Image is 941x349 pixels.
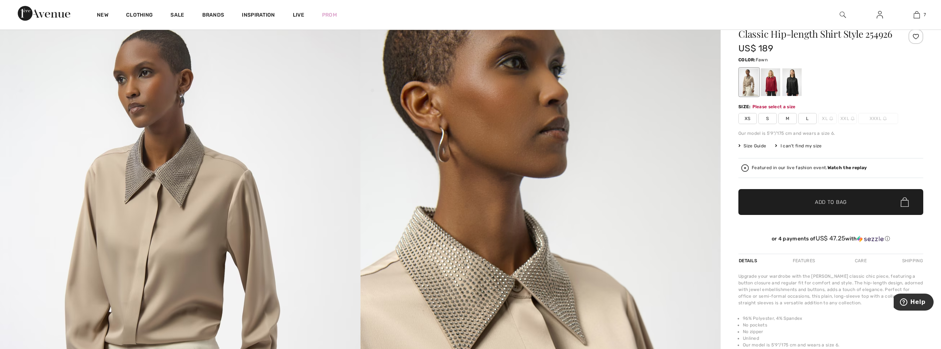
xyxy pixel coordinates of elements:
[752,103,796,110] div: Please select a size
[877,10,883,19] img: My Info
[202,12,224,20] a: Brands
[322,11,337,19] a: Prom
[786,254,821,267] div: Features
[738,57,756,62] span: Color:
[739,68,759,96] div: Fawn
[851,117,854,120] img: ring-m.svg
[738,273,923,306] div: Upgrade your wardrobe with the [PERSON_NAME] classic chic piece, featuring a button closure and r...
[18,6,70,21] img: 1ère Avenue
[756,57,768,62] span: Fawn
[743,322,923,328] li: No pockets
[752,165,867,170] div: Featured in our live fashion event.
[758,113,777,124] span: S
[858,113,898,124] span: XXXL
[761,68,780,96] div: Deep cherry
[871,10,889,20] a: Sign In
[782,68,802,96] div: Black
[738,103,752,110] div: Size:
[829,117,833,120] img: ring-m.svg
[924,11,926,18] span: 7
[741,164,749,172] img: Watch the replay
[293,11,304,19] a: Live
[738,235,923,245] div: or 4 payments ofUS$ 47.25withSezzle Click to learn more about Sezzle
[738,43,773,54] span: US$ 189
[883,117,887,120] img: ring-m.svg
[914,10,920,19] img: My Bag
[743,315,923,322] li: 96% Polyester, 4% Spandex
[738,235,923,242] div: or 4 payments of with
[900,254,923,267] div: Shipping
[743,328,923,335] li: No zipper
[838,113,857,124] span: XXL
[898,10,935,19] a: 7
[857,236,884,242] img: Sezzle
[738,113,757,124] span: XS
[818,113,837,124] span: XL
[126,12,153,20] a: Clothing
[815,198,847,206] span: Add to Bag
[97,12,108,20] a: New
[743,335,923,342] li: Unlined
[901,197,909,207] img: Bag.svg
[894,294,934,312] iframe: Opens a widget where you can find more information
[738,29,893,39] h1: Classic Hip-length Shirt Style 254926
[738,143,766,149] span: Size Guide
[775,143,822,149] div: I can't find my size
[738,189,923,215] button: Add to Bag
[743,342,923,348] li: Our model is 5'9"/175 cm and wears a size 6.
[827,165,867,170] strong: Watch the replay
[798,113,817,124] span: L
[849,254,873,267] div: Care
[738,254,759,267] div: Details
[840,10,846,19] img: search the website
[738,130,923,137] div: Our model is 5'9"/175 cm and wears a size 6.
[816,235,846,242] span: US$ 47.25
[242,12,275,20] span: Inspiration
[778,113,797,124] span: M
[170,12,184,20] a: Sale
